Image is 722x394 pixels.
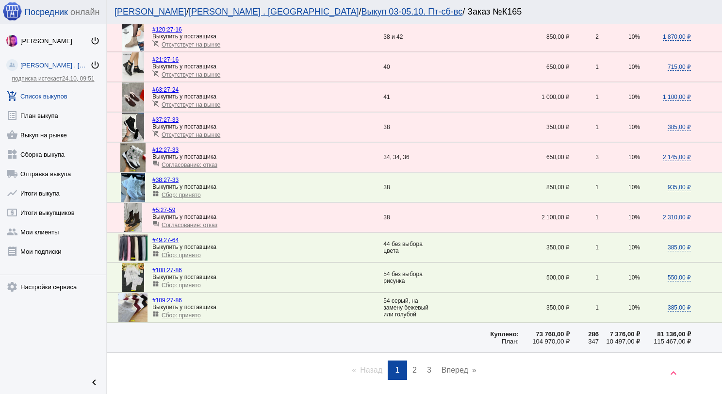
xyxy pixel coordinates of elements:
span: Отсутствует на рынке [162,131,220,138]
div: 650,00 ₽ [519,64,570,70]
div: 1 [570,244,599,251]
mat-icon: add_shopping_cart [6,90,18,102]
span: 1 100,00 ₽ [663,94,691,101]
div: Выкупить у поставщика [152,93,383,100]
span: #38: [152,177,164,183]
div: 1 [570,274,599,281]
mat-icon: remove_shopping_cart [152,100,159,107]
div: 1 [570,94,599,100]
div: [PERSON_NAME] . [GEOGRAPHIC_DATA] [20,62,90,69]
mat-icon: remove_shopping_cart [152,40,159,47]
div: 44 без выбора цвета [383,241,431,254]
span: Согласование: отказ [162,162,217,168]
div: 1 [570,304,599,311]
div: 850,00 ₽ [519,184,570,191]
a: #37:27-33 [152,116,179,123]
mat-icon: local_shipping [6,168,18,180]
mat-icon: list_alt [6,110,18,121]
div: 1 000,00 ₽ [519,94,570,100]
a: #63:27-24 [152,86,179,93]
span: Сбор: принято [162,312,201,319]
a: #21:27-16 [152,56,179,63]
span: #120: [152,26,167,33]
span: 10% [628,94,640,100]
div: Выкупить у поставщика [152,153,383,160]
span: 10% [628,33,640,40]
span: 10% [628,154,640,161]
div: План: [470,338,519,345]
mat-icon: widgets [6,148,18,160]
span: 385,00 ₽ [668,304,691,312]
mat-icon: question_answer [152,160,159,167]
div: 54 серый, на замену бежевый или голубой [383,297,431,318]
mat-icon: settings [6,281,18,293]
div: 850,00 ₽ [519,33,570,40]
span: 1 870,00 ₽ [663,33,691,41]
mat-icon: receipt [6,246,18,257]
span: 24.10, 09:51 [62,75,95,82]
span: Отсутствует на рынке [162,71,220,78]
mat-icon: remove_shopping_cart [152,70,159,77]
span: 10% [628,64,640,70]
span: Отсутствует на рынке [162,41,220,48]
div: 286 [570,330,599,338]
mat-icon: show_chart [6,187,18,199]
a: подписка истекает24.10, 09:51 [12,75,94,82]
a: #120:27-16 [152,26,182,33]
span: 385,00 ₽ [668,244,691,251]
div: 7 376,00 ₽ [599,330,640,338]
mat-icon: shopping_basket [6,129,18,141]
mat-icon: power_settings_new [90,36,100,46]
mat-icon: power_settings_new [90,60,100,70]
span: 550,00 ₽ [668,274,691,281]
div: Выкупить у поставщика [152,33,383,40]
div: Выкупить у поставщика [152,274,383,280]
img: pK7FW_wCMJJyZM2pwhlyDxCUP1WkIn_acCO1p0gF0QgA5e2dtyyf5GaQsPNGquqFDyZsfK3iJ2KzCplQDu-wQGZO.jpg [118,293,148,322]
span: #21: [152,56,164,63]
div: 54 без выбора рисунка [383,271,431,284]
mat-icon: widgets [152,250,159,257]
div: Выкупить у поставщика [152,244,383,250]
img: tvTMswFNbJqWBvgtOYdYKCn3OvBF_k7m6axhfpmuglINk_6e8WOE6Vv6z1uvnJXGEP7BrsBUZX3o3PFhUJrBW562.jpg [122,82,144,112]
div: 2 [570,33,599,40]
img: 73xLq58P2BOqs-qIllg3xXCtabieAB0OMVER0XTxHpc0AjG-Rb2SSuXsq4It7hEfqgBcQNho.jpg [6,35,18,47]
img: apple-icon-60x60.png [2,1,22,21]
div: 500,00 ₽ [519,274,570,281]
mat-icon: widgets [152,311,159,317]
span: 10% [628,124,640,131]
a: #108:27-86 [152,267,182,274]
a: #49:27-64 [152,237,179,244]
span: #108: [152,267,167,274]
span: 2 310,00 ₽ [663,214,691,221]
a: Выкуп 03-05.10. Пт-сб-вс [361,7,462,16]
span: Посредник [24,7,68,17]
div: 41 [383,94,431,100]
div: 1 [570,214,599,221]
a: [PERSON_NAME] [115,7,186,16]
mat-icon: question_answer [152,220,159,227]
a: #38:27-33 [152,177,179,183]
div: 115 467,00 ₽ [640,338,691,345]
mat-icon: widgets [152,190,159,197]
div: 34, 34, 36 [383,154,431,161]
div: 73 760,00 ₽ [519,330,570,338]
div: 1 [570,64,599,70]
div: 2 100,00 ₽ [519,214,570,221]
div: 38 и 42 [383,33,431,40]
span: Сбор: принято [162,282,201,289]
span: #63: [152,86,164,93]
span: 3 [427,366,431,374]
div: 350,00 ₽ [519,244,570,251]
mat-icon: remove_shopping_cart [152,130,159,137]
div: 347 [570,338,599,345]
div: 81 136,00 ₽ [640,330,691,338]
span: 10% [628,274,640,281]
div: 350,00 ₽ [519,124,570,131]
mat-icon: chevron_left [88,377,100,388]
span: #12: [152,147,164,153]
img: 7XSDMEumsP2TZOd4JUNsPYJsHbTNDR4uzljMa9g0cXQWi8LE2qoJ9z_RZCgEY2wHUaJ-69qgoV5M291l6TcvtWUg.jpg [124,203,143,232]
span: 2 [412,366,417,374]
span: Сбор: принято [162,252,201,259]
div: 350,00 ₽ [519,304,570,311]
div: 40 [383,64,431,70]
